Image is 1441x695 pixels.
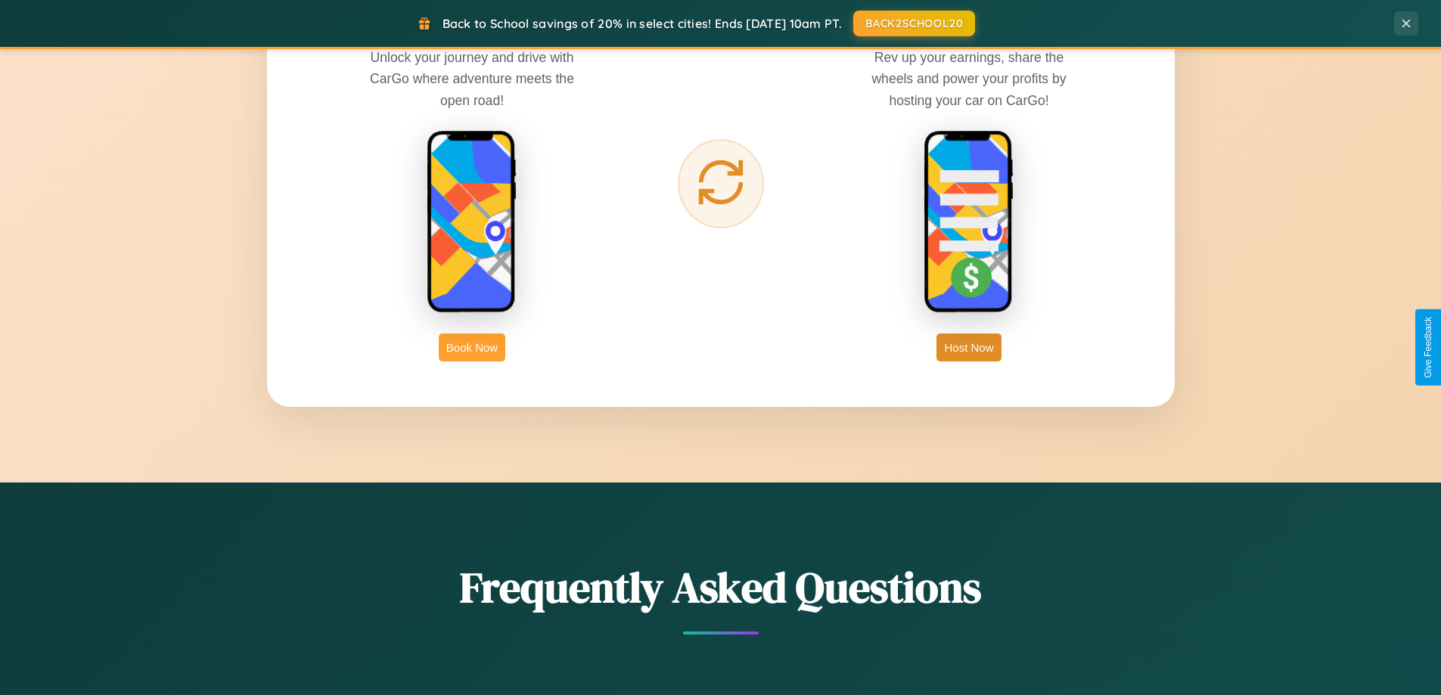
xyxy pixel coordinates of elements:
[439,334,505,361] button: Book Now
[856,47,1082,110] p: Rev up your earnings, share the wheels and power your profits by hosting your car on CarGo!
[267,558,1175,616] h2: Frequently Asked Questions
[924,130,1014,315] img: host phone
[853,11,975,36] button: BACK2SCHOOL20
[936,334,1001,361] button: Host Now
[1423,317,1433,378] div: Give Feedback
[427,130,517,315] img: rent phone
[443,16,842,31] span: Back to School savings of 20% in select cities! Ends [DATE] 10am PT.
[359,47,585,110] p: Unlock your journey and drive with CarGo where adventure meets the open road!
